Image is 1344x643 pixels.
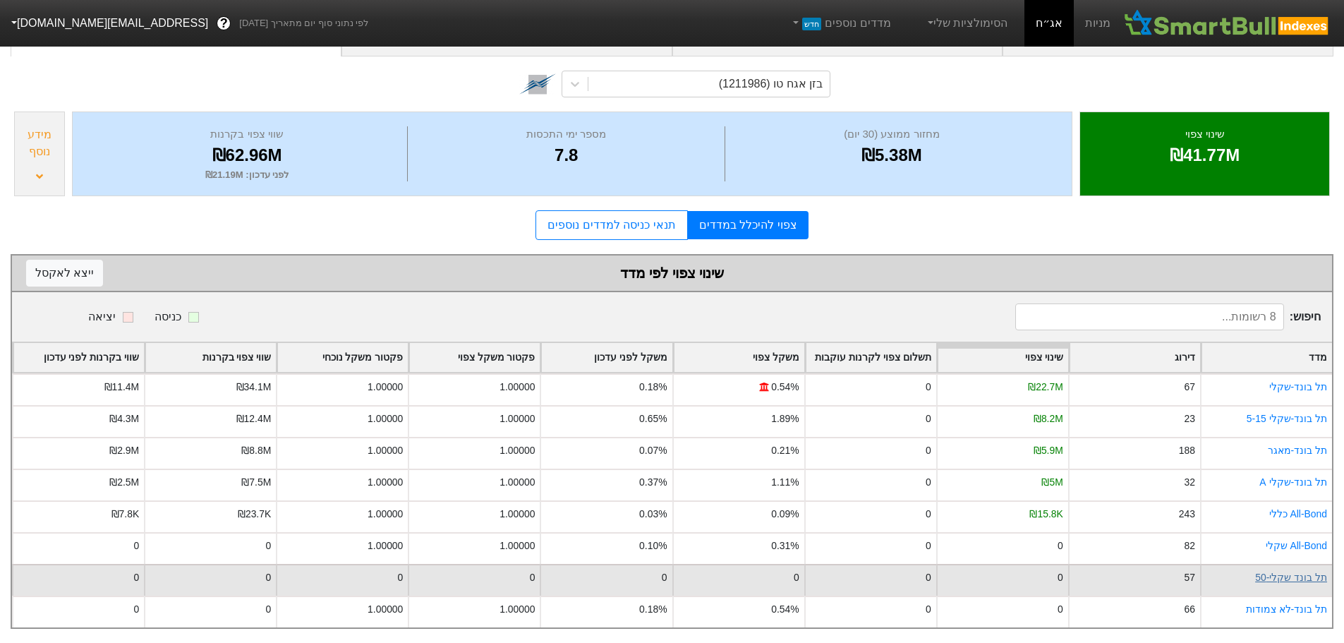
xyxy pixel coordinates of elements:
[1034,443,1063,458] div: ₪5.9M
[241,475,271,490] div: ₪7.5M
[926,443,931,458] div: 0
[926,475,931,490] div: 0
[1255,572,1327,583] a: תל בונד שקלי-50
[530,570,535,585] div: 0
[241,443,271,458] div: ₪8.8M
[1179,443,1195,458] div: 188
[145,343,276,372] div: Toggle SortBy
[500,443,535,458] div: 1.00000
[104,380,140,395] div: ₪11.4M
[1058,602,1063,617] div: 0
[771,380,799,395] div: 0.54%
[771,507,799,522] div: 0.09%
[688,211,809,239] a: צפוי להיכלל במדדים
[500,602,535,617] div: 1.00000
[109,443,139,458] div: ₪2.9M
[1184,380,1194,395] div: 67
[90,143,404,168] div: ₪62.96M
[919,9,1014,37] a: הסימולציות שלי
[1070,343,1200,372] div: Toggle SortBy
[674,343,804,372] div: Toggle SortBy
[90,168,404,182] div: לפני עדכון : ₪21.19M
[519,66,556,102] img: tase link
[1122,9,1333,37] img: SmartBull
[1179,507,1195,522] div: 243
[409,343,540,372] div: Toggle SortBy
[220,14,228,33] span: ?
[639,539,667,553] div: 0.10%
[1184,570,1194,585] div: 57
[266,539,272,553] div: 0
[926,539,931,553] div: 0
[368,443,403,458] div: 1.00000
[500,380,535,395] div: 1.00000
[90,126,404,143] div: שווי צפוי בקרנות
[771,539,799,553] div: 0.31%
[133,570,139,585] div: 0
[239,16,368,30] span: לפי נתוני סוף יום מתאריך [DATE]
[411,126,721,143] div: מספר ימי התכסות
[1269,508,1327,519] a: All-Bond כללי
[802,18,821,30] span: חדש
[535,210,687,240] a: תנאי כניסה למדדים נוספים
[133,539,139,553] div: 0
[541,343,672,372] div: Toggle SortBy
[1028,380,1063,395] div: ₪22.7M
[238,507,271,522] div: ₪23.7K
[1201,343,1332,372] div: Toggle SortBy
[368,602,403,617] div: 1.00000
[771,475,799,490] div: 1.11%
[1184,411,1194,426] div: 23
[1098,126,1312,143] div: שינוי צפוי
[926,380,931,395] div: 0
[26,260,103,287] button: ייצא לאקסל
[1266,540,1327,551] a: All-Bond שקלי
[639,475,667,490] div: 0.37%
[926,602,931,617] div: 0
[1034,411,1063,426] div: ₪8.2M
[1269,381,1328,392] a: תל בונד-שקלי
[1268,445,1328,456] a: תל בונד-מאגר
[729,143,1054,168] div: ₪5.38M
[639,602,667,617] div: 0.18%
[500,411,535,426] div: 1.00000
[1246,603,1327,615] a: תל בונד-לא צמודות
[729,126,1054,143] div: מחזור ממוצע (30 יום)
[1058,570,1063,585] div: 0
[500,475,535,490] div: 1.00000
[266,570,272,585] div: 0
[88,308,116,325] div: יציאה
[771,602,799,617] div: 0.54%
[926,507,931,522] div: 0
[1058,539,1063,553] div: 0
[639,411,667,426] div: 0.65%
[1184,602,1194,617] div: 66
[111,507,140,522] div: ₪7.8K
[13,343,144,372] div: Toggle SortBy
[1184,475,1194,490] div: 32
[18,126,61,160] div: מידע נוסף
[155,308,181,325] div: כניסה
[368,539,403,553] div: 1.00000
[368,380,403,395] div: 1.00000
[500,539,535,553] div: 1.00000
[1184,539,1194,553] div: 82
[368,507,403,522] div: 1.00000
[639,443,667,458] div: 0.07%
[109,475,139,490] div: ₪2.5M
[785,9,897,37] a: מדדים נוספיםחדש
[368,475,403,490] div: 1.00000
[500,507,535,522] div: 1.00000
[1247,413,1327,424] a: תל בונד-שקלי 5-15
[133,602,139,617] div: 0
[639,380,667,395] div: 0.18%
[266,602,272,617] div: 0
[26,263,1318,284] div: שינוי צפוי לפי מדד
[411,143,721,168] div: 7.8
[109,411,139,426] div: ₪4.3M
[806,343,936,372] div: Toggle SortBy
[1015,304,1321,330] span: חיפוש :
[1259,476,1327,488] a: תל בונד-שקלי A
[771,411,799,426] div: 1.89%
[926,570,931,585] div: 0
